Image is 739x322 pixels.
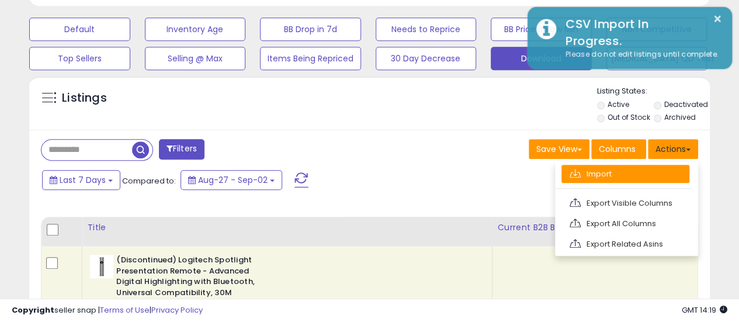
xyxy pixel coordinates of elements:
img: 31yQoZlofeL._SL40_.jpg [90,255,113,278]
a: Export All Columns [561,214,689,233]
button: BB Drop in 7d [260,18,361,41]
span: Compared to: [122,175,176,186]
label: Active [607,99,629,109]
button: Columns [591,139,646,159]
div: Please do not edit listings until complete. [557,49,723,60]
b: (Discontinued) Logitech Spotlight Presentation Remote - Advanced Digital Highlighting with Blueto... [116,255,258,312]
span: Last 7 Days [60,174,106,186]
a: Terms of Use [100,304,150,316]
button: Save View [529,139,589,159]
span: 2025-09-10 14:19 GMT [682,304,727,316]
span: Columns [599,143,636,155]
button: Filters [159,139,204,160]
button: Default [29,18,130,41]
div: seller snap | | [12,305,203,316]
div: Title [87,221,487,234]
a: Privacy Policy [151,304,203,316]
label: Out of Stock [607,112,650,122]
a: Import [561,165,689,183]
button: Inventory Age [145,18,246,41]
button: BB Price Below Min [491,18,592,41]
button: Aug-27 - Sep-02 [181,170,282,190]
a: Export Visible Columns [561,194,689,212]
button: Download [491,47,592,70]
button: 30 Day Decrease [376,47,477,70]
strong: Copyright [12,304,54,316]
div: CSV Import In Progress. [557,16,723,49]
button: Actions [648,139,698,159]
button: × [713,12,722,26]
button: Selling @ Max [145,47,246,70]
button: Needs to Reprice [376,18,477,41]
button: Top Sellers [29,47,130,70]
button: Items Being Repriced [260,47,361,70]
a: Export Related Asins [561,235,689,253]
div: Current B2B Buybox Price [497,221,693,234]
p: Listing States: [597,86,710,97]
button: Last 7 Days [42,170,120,190]
label: Archived [664,112,696,122]
h5: Listings [62,90,107,106]
label: Deactivated [664,99,708,109]
span: Aug-27 - Sep-02 [198,174,268,186]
